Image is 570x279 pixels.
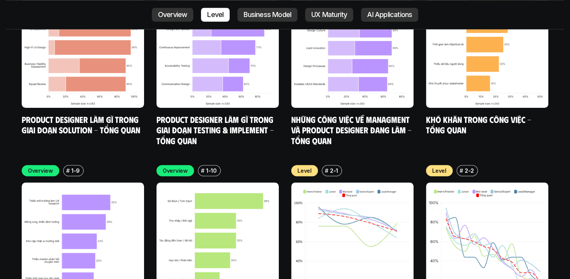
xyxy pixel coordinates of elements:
p: UX Maturity [311,11,347,19]
p: 1-9 [71,167,80,175]
a: UX Maturity [305,8,353,22]
p: 2-2 [465,167,474,175]
p: 2-1 [330,167,338,175]
p: Level [207,11,223,19]
a: Khó khăn trong công việc - Tổng quan [426,114,533,135]
a: Product Designer làm gì trong giai đoạn Testing & Implement - Tổng quan [156,114,276,146]
h6: # [325,168,328,174]
p: Overview [158,11,187,19]
p: AI Applications [367,11,412,19]
a: Business Model [237,8,297,22]
a: Level [201,8,230,22]
a: Product Designer làm gì trong giai đoạn Solution - Tổng quan [22,114,141,135]
a: Overview [152,8,194,22]
p: Business Model [244,11,291,19]
p: 1-10 [206,167,217,175]
p: Level [432,167,446,175]
h6: # [66,168,70,174]
p: Overview [163,167,188,175]
p: Overview [28,167,53,175]
h6: # [460,168,463,174]
a: AI Applications [361,8,418,22]
h6: # [201,168,204,174]
p: Level [297,167,312,175]
a: Những công việc về Managment và Product Designer đang làm - Tổng quan [291,114,414,146]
